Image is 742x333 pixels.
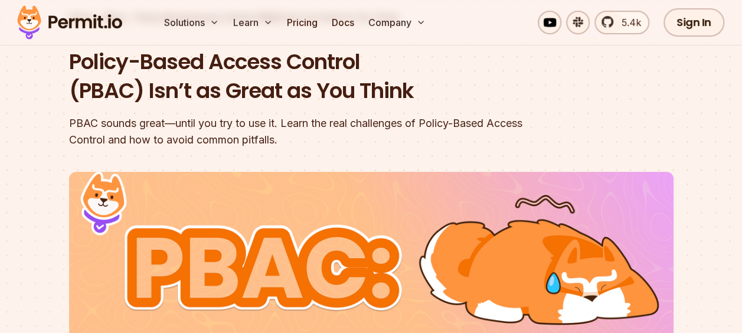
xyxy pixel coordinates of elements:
a: Pricing [282,11,322,34]
a: 5.4k [594,11,649,34]
a: Docs [327,11,359,34]
button: Learn [228,11,277,34]
button: Company [364,11,430,34]
div: PBAC sounds great—until you try to use it. Learn the real challenges of Policy-Based Access Contr... [69,115,522,148]
img: Permit logo [12,2,128,43]
button: Solutions [159,11,224,34]
h1: Policy-Based Access Control (PBAC) Isn’t as Great as You Think [69,47,522,106]
a: Sign In [663,8,724,37]
span: 5.4k [614,15,641,30]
